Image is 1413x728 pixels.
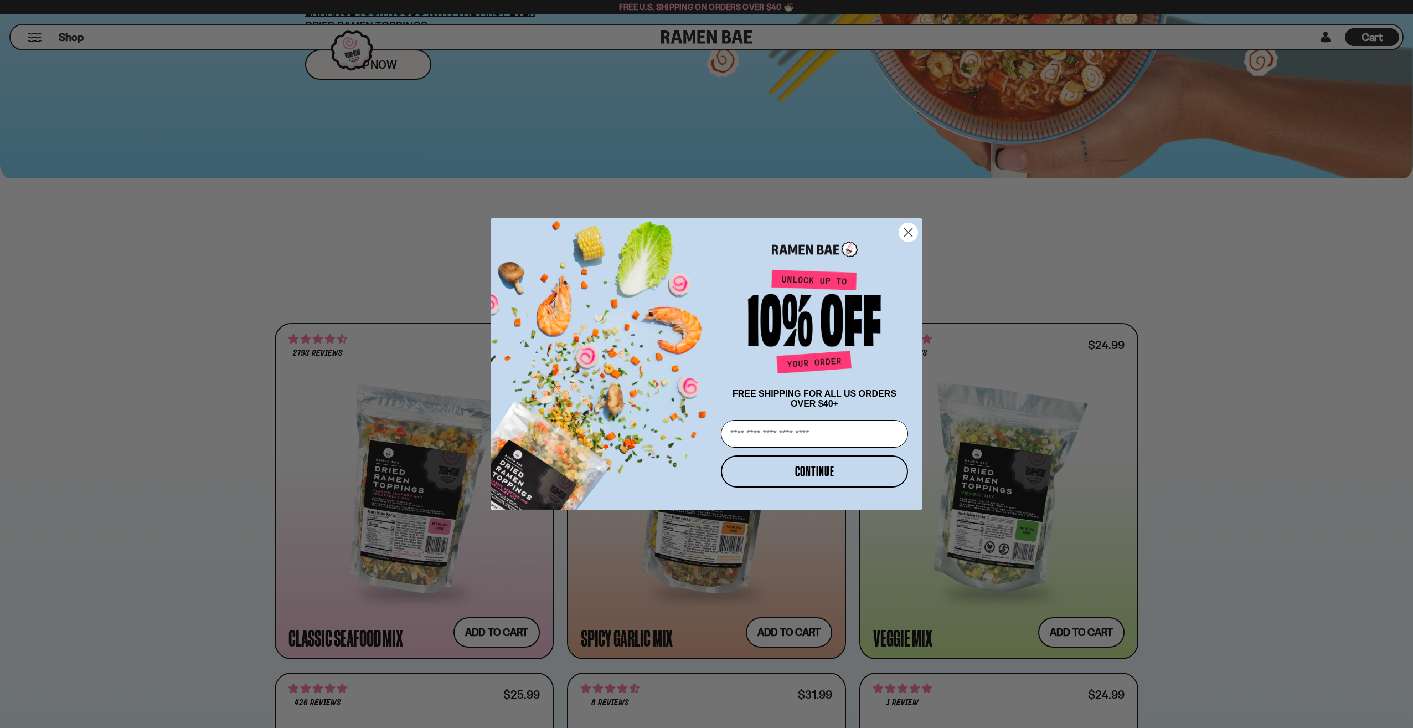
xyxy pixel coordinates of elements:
[733,389,896,408] span: FREE SHIPPING FOR ALL US ORDERS OVER $40+
[899,223,918,242] button: Close dialog
[772,240,858,259] img: Ramen Bae Logo
[721,455,908,488] button: CONTINUE
[745,269,884,378] img: Unlock up to 10% off
[491,208,716,510] img: ce7035ce-2e49-461c-ae4b-8ade7372f32c.png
